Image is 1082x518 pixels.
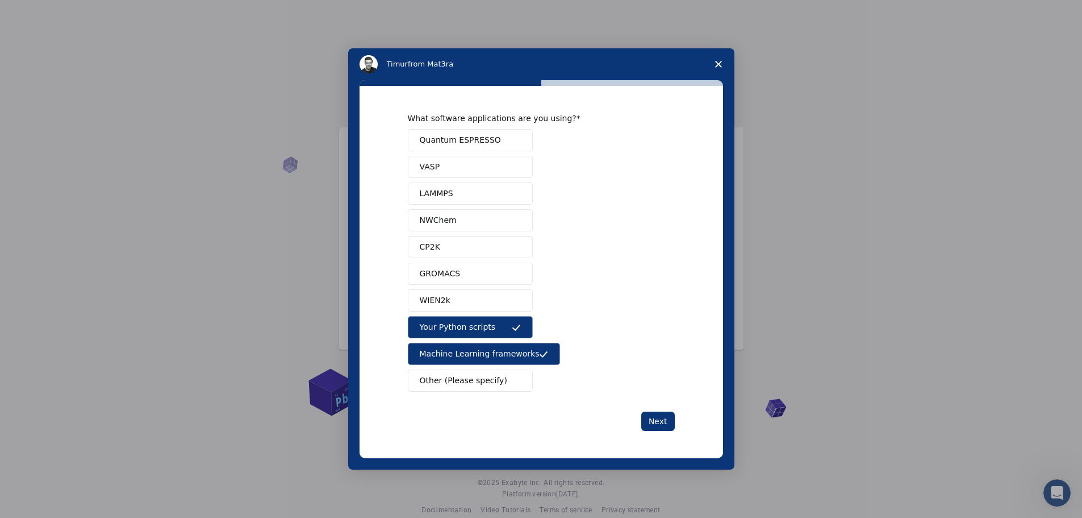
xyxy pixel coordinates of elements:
[420,214,457,226] span: NWChem
[387,60,408,68] span: Timur
[420,241,440,253] span: CP2K
[408,316,533,338] button: Your Python scripts
[408,370,533,392] button: Other (Please specify)
[408,289,533,312] button: WIEN2k
[408,129,533,151] button: Quantum ESPRESSO
[18,8,73,18] span: Assistance
[408,156,533,178] button: VASP
[420,348,540,360] span: Machine Learning frameworks
[420,375,507,387] span: Other (Please specify)
[408,113,658,123] div: What software applications are you using?
[420,295,450,306] span: WIEN2k
[408,263,533,285] button: GROMACS
[408,343,561,365] button: Machine Learning frameworks
[420,134,501,146] span: Quantum ESPRESSO
[641,412,675,431] button: Next
[360,55,378,73] img: Profile image for Timur
[408,236,533,258] button: CP2K
[408,60,453,68] span: from Mat3ra
[420,321,496,333] span: Your Python scripts
[420,268,461,280] span: GROMACS
[408,183,533,205] button: LAMMPS
[420,161,440,173] span: VASP
[408,209,533,231] button: NWChem
[703,48,734,80] span: Close survey
[420,188,453,200] span: LAMMPS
